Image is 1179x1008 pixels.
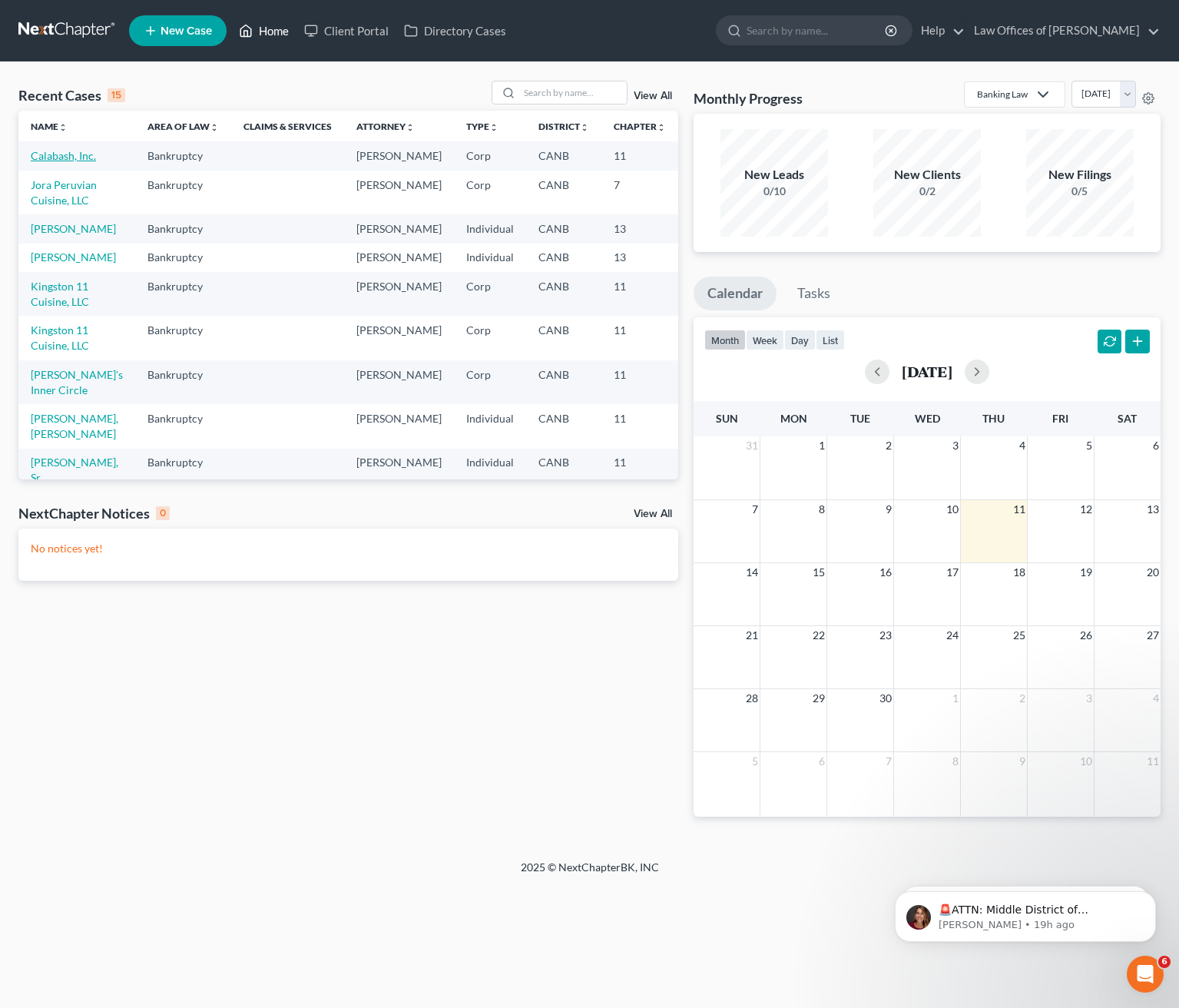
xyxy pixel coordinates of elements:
[526,171,601,214] td: CANB
[454,244,526,272] td: Individual
[678,214,752,243] td: 25-41252
[147,121,219,132] a: Area of Lawunfold_more
[466,121,498,132] a: Typeunfold_more
[1145,563,1161,582] span: 20
[704,330,746,350] button: month
[344,141,454,170] td: [PERSON_NAME]
[811,689,826,708] span: 29
[1085,689,1094,708] span: 3
[966,17,1160,45] a: Law Offices of [PERSON_NAME]
[601,171,678,214] td: 7
[526,404,601,448] td: CANB
[454,360,526,404] td: Corp
[454,214,526,243] td: Individual
[951,689,960,708] span: 1
[1012,563,1027,582] span: 18
[872,859,1179,967] iframe: Intercom notifications message
[526,316,601,360] td: CANB
[18,504,170,522] div: NextChapter Notices
[744,689,760,708] span: 28
[344,404,454,448] td: [PERSON_NAME]
[31,541,666,556] p: No notices yet!
[454,316,526,360] td: Corp
[744,436,760,455] span: 31
[915,412,940,425] span: Wed
[945,563,960,582] span: 17
[634,509,672,519] a: View All
[152,860,1028,887] div: 2025 © NextChapterBK, INC
[945,626,960,645] span: 24
[634,91,672,101] a: View All
[817,752,826,771] span: 6
[135,316,231,360] td: Bankruptcy
[519,81,627,104] input: Search by name...
[356,121,415,132] a: Attorneyunfold_more
[816,330,845,350] button: list
[454,272,526,316] td: Corp
[601,214,678,243] td: 13
[344,360,454,404] td: [PERSON_NAME]
[977,88,1028,101] div: Banking Law
[406,123,415,132] i: unfold_more
[1018,689,1027,708] span: 2
[982,412,1005,425] span: Thu
[108,88,125,102] div: 15
[601,272,678,316] td: 11
[601,141,678,170] td: 11
[784,330,816,350] button: day
[746,330,784,350] button: week
[31,222,116,235] a: [PERSON_NAME]
[454,404,526,448] td: Individual
[31,456,118,499] a: [PERSON_NAME], Sr., [PERSON_NAME]
[344,244,454,272] td: [PERSON_NAME]
[783,277,844,310] a: Tasks
[526,449,601,508] td: CANB
[344,316,454,360] td: [PERSON_NAME]
[296,17,396,45] a: Client Portal
[884,436,893,455] span: 2
[31,368,123,396] a: [PERSON_NAME]'s Inner Circle
[526,141,601,170] td: CANB
[454,141,526,170] td: Corp
[135,449,231,508] td: Bankruptcy
[1012,500,1027,519] span: 11
[678,449,752,508] td: 22-41206
[601,449,678,508] td: 11
[344,272,454,316] td: [PERSON_NAME]
[231,111,344,141] th: Claims & Services
[750,500,760,519] span: 7
[344,171,454,214] td: [PERSON_NAME]
[1151,689,1161,708] span: 4
[18,86,125,104] div: Recent Cases
[1078,563,1094,582] span: 19
[135,141,231,170] td: Bankruptcy
[1078,752,1094,771] span: 10
[747,16,887,45] input: Search by name...
[951,752,960,771] span: 8
[526,244,601,272] td: CANB
[744,626,760,645] span: 21
[720,166,828,184] div: New Leads
[780,412,807,425] span: Mon
[902,363,952,380] h2: [DATE]
[873,166,981,184] div: New Clients
[878,626,893,645] span: 23
[1052,412,1068,425] span: Fri
[945,500,960,519] span: 10
[1118,412,1137,425] span: Sat
[58,123,68,132] i: unfold_more
[396,17,514,45] a: Directory Cases
[135,404,231,448] td: Bankruptcy
[913,17,965,45] a: Help
[31,149,96,162] a: Calabash, Inc.
[817,500,826,519] span: 8
[31,412,118,440] a: [PERSON_NAME], [PERSON_NAME]
[135,244,231,272] td: Bankruptcy
[1145,626,1161,645] span: 27
[878,689,893,708] span: 30
[31,178,97,207] a: Jora Peruvian Cuisine, LLC
[210,123,219,132] i: unfold_more
[811,563,826,582] span: 15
